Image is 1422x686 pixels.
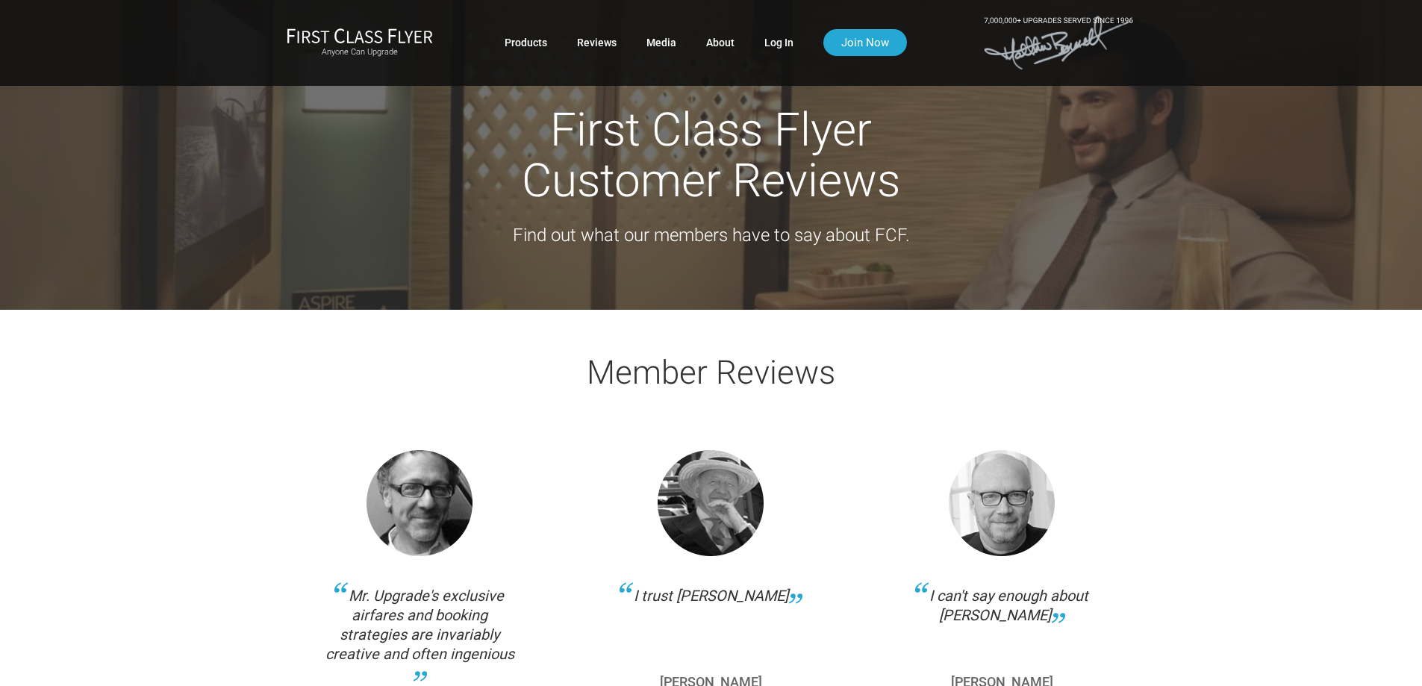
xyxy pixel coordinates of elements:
small: Anyone Can Upgrade [287,47,433,57]
a: About [706,29,735,56]
div: Mr. Upgrade's exclusive airfares and booking strategies are invariably creative and often ingenious [319,586,521,683]
img: Haggis-v2.png [949,450,1055,556]
a: First Class FlyerAnyone Can Upgrade [287,28,433,57]
a: Log In [764,29,793,56]
p: Find out what our members have to say about FCF. [290,221,1133,249]
img: Collins.png [658,450,764,556]
a: Media [646,29,676,56]
a: Join Now [823,29,907,56]
span: Member Reviews [587,353,835,392]
img: Thomas.png [367,450,473,556]
div: I can't say enough about [PERSON_NAME] [901,586,1103,661]
a: Reviews [577,29,617,56]
img: First Class Flyer [287,28,433,43]
a: Products [505,29,547,56]
span: First Class Flyer Customer Reviews [522,102,900,208]
div: I trust [PERSON_NAME] [610,586,811,661]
